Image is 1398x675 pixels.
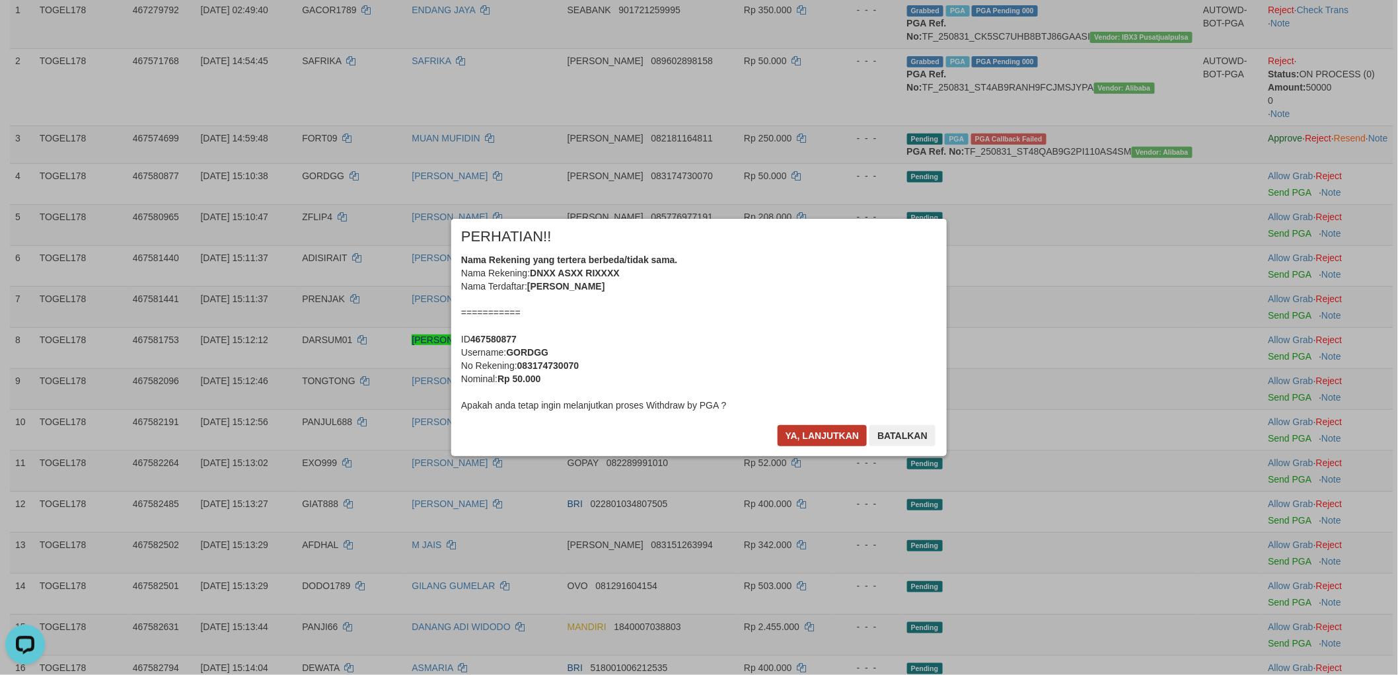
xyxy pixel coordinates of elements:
b: 083174730070 [517,360,579,371]
button: Open LiveChat chat widget [5,5,45,45]
b: 467580877 [470,334,517,344]
b: GORDGG [506,347,548,358]
b: Rp 50.000 [497,374,540,384]
button: Batalkan [869,425,936,446]
b: Nama Rekening yang tertera berbeda/tidak sama. [461,255,678,265]
b: DNXX ASXX RIXXXX [530,268,620,278]
span: PERHATIAN!! [461,230,552,243]
div: Nama Rekening: Nama Terdaftar: =========== ID Username: No Rekening: Nominal: Apakah anda tetap i... [461,253,937,412]
button: Ya, lanjutkan [778,425,867,446]
b: [PERSON_NAME] [527,281,605,292]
